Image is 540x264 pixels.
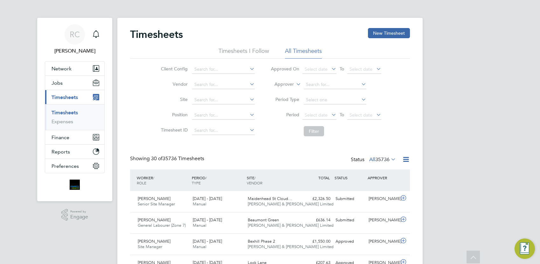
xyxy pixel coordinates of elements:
[304,126,324,136] button: Filter
[45,130,104,144] button: Finance
[333,236,366,247] div: Approved
[153,175,154,180] span: /
[70,214,88,220] span: Engage
[305,66,328,72] span: Select date
[248,239,275,244] span: Bexhill Phase 2
[137,180,146,185] span: ROLE
[192,80,255,89] input: Search for...
[248,196,292,201] span: Maidenhead St Cloud…
[285,47,322,59] li: All Timesheets
[45,159,104,173] button: Preferences
[159,81,188,87] label: Vendor
[130,28,183,41] h2: Timesheets
[305,112,328,118] span: Select date
[254,175,256,180] span: /
[192,126,255,135] input: Search for...
[45,61,104,75] button: Network
[52,66,72,72] span: Network
[52,94,78,100] span: Timesheets
[318,175,330,180] span: TOTAL
[52,149,70,155] span: Reports
[271,112,299,118] label: Period
[193,196,222,201] span: [DATE] - [DATE]
[45,145,104,159] button: Reports
[350,66,372,72] span: Select date
[304,80,366,89] input: Search for...
[70,180,80,190] img: bromak-logo-retina.png
[515,239,535,259] button: Engage Resource Center
[300,215,333,225] div: £636.14
[333,215,366,225] div: Submitted
[366,194,399,204] div: [PERSON_NAME]
[304,96,366,104] input: Select one
[375,156,390,163] span: 35736
[247,180,262,185] span: VENDOR
[37,18,112,201] nav: Main navigation
[205,175,207,180] span: /
[151,155,204,162] span: 35736 Timesheets
[300,194,333,204] div: £2,326.50
[369,156,396,163] label: All
[45,104,104,130] div: Timesheets
[193,239,222,244] span: [DATE] - [DATE]
[135,172,190,189] div: WORKER
[138,244,162,249] span: Site Manager
[45,24,105,55] a: RC[PERSON_NAME]
[338,111,346,119] span: To
[138,223,186,228] span: General Labourer (Zone 7)
[70,209,88,214] span: Powered by
[130,155,205,162] div: Showing
[248,201,334,207] span: [PERSON_NAME] & [PERSON_NAME] Limited
[193,223,206,228] span: Manual
[45,47,105,55] span: Robyn Clarke
[159,66,188,72] label: Client Config
[351,155,397,164] div: Status
[52,110,78,116] a: Timesheets
[61,209,88,221] a: Powered byEngage
[138,239,170,244] span: [PERSON_NAME]
[70,30,80,39] span: RC
[333,194,366,204] div: Submitted
[190,172,245,189] div: PERIOD
[192,65,255,74] input: Search for...
[138,217,170,223] span: [PERSON_NAME]
[52,118,73,125] a: Expenses
[159,96,188,102] label: Site
[159,127,188,133] label: Timesheet ID
[300,236,333,247] div: £1,550.00
[350,112,372,118] span: Select date
[138,196,170,201] span: [PERSON_NAME]
[192,111,255,120] input: Search for...
[192,180,201,185] span: TYPE
[45,76,104,90] button: Jobs
[338,65,346,73] span: To
[192,96,255,104] input: Search for...
[218,47,269,59] li: Timesheets I Follow
[248,217,279,223] span: Beaumont Green
[366,215,399,225] div: [PERSON_NAME]
[245,172,300,189] div: SITE
[52,134,69,140] span: Finance
[159,112,188,118] label: Position
[368,28,410,38] button: New Timesheet
[265,81,294,88] label: Approver
[366,172,399,183] div: APPROVER
[271,96,299,102] label: Period Type
[52,80,63,86] span: Jobs
[151,155,163,162] span: 30 of
[193,201,206,207] span: Manual
[45,90,104,104] button: Timesheets
[248,223,334,228] span: [PERSON_NAME] & [PERSON_NAME] Limited
[271,66,299,72] label: Approved On
[193,244,206,249] span: Manual
[52,163,79,169] span: Preferences
[45,180,105,190] a: Go to home page
[193,217,222,223] span: [DATE] - [DATE]
[366,236,399,247] div: [PERSON_NAME]
[248,244,334,249] span: [PERSON_NAME] & [PERSON_NAME] Limited
[138,201,175,207] span: Senior Site Manager
[333,172,366,183] div: STATUS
